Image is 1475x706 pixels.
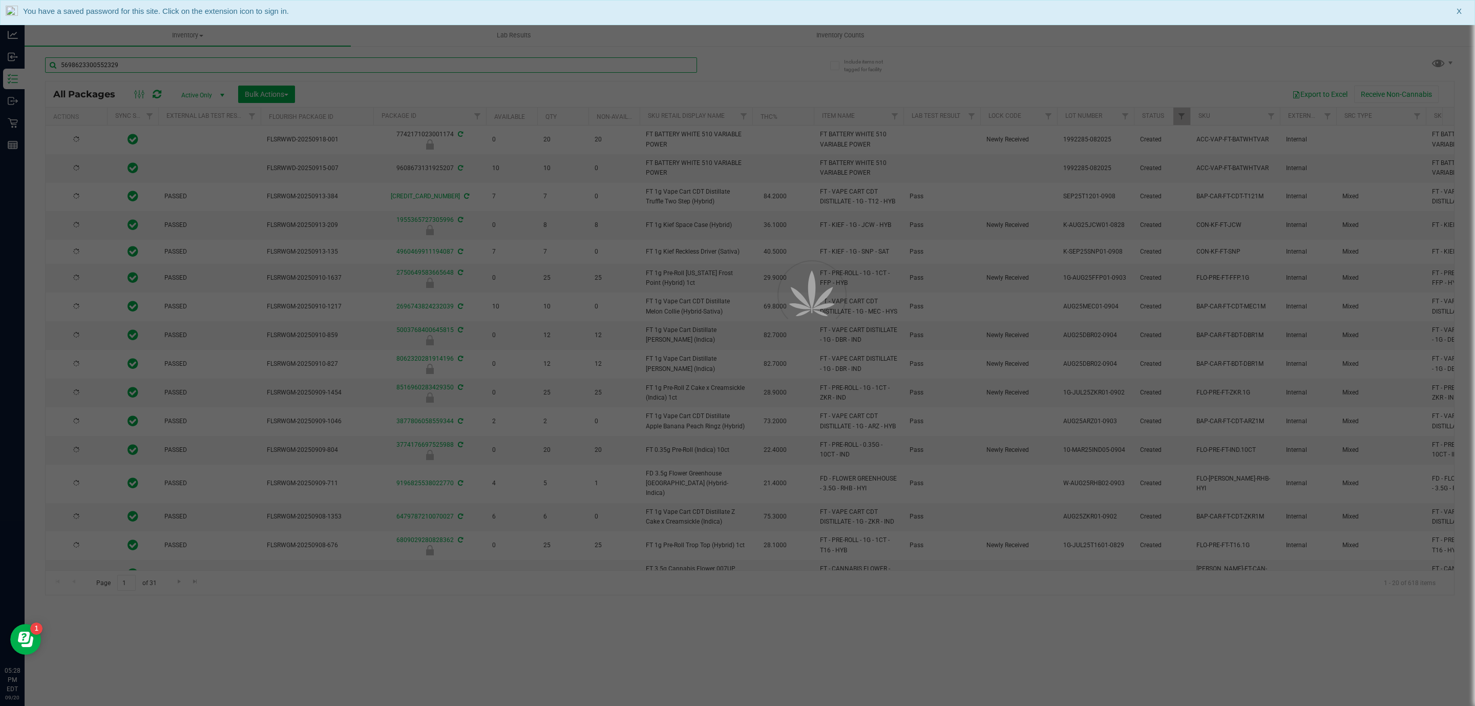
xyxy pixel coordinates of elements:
iframe: Resource center [10,624,41,655]
img: notLoggedInIcon.png [6,6,18,19]
span: You have a saved password for this site. Click on the extension icon to sign in. [23,7,289,15]
iframe: Resource center unread badge [30,622,43,635]
span: X [1457,6,1462,17]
